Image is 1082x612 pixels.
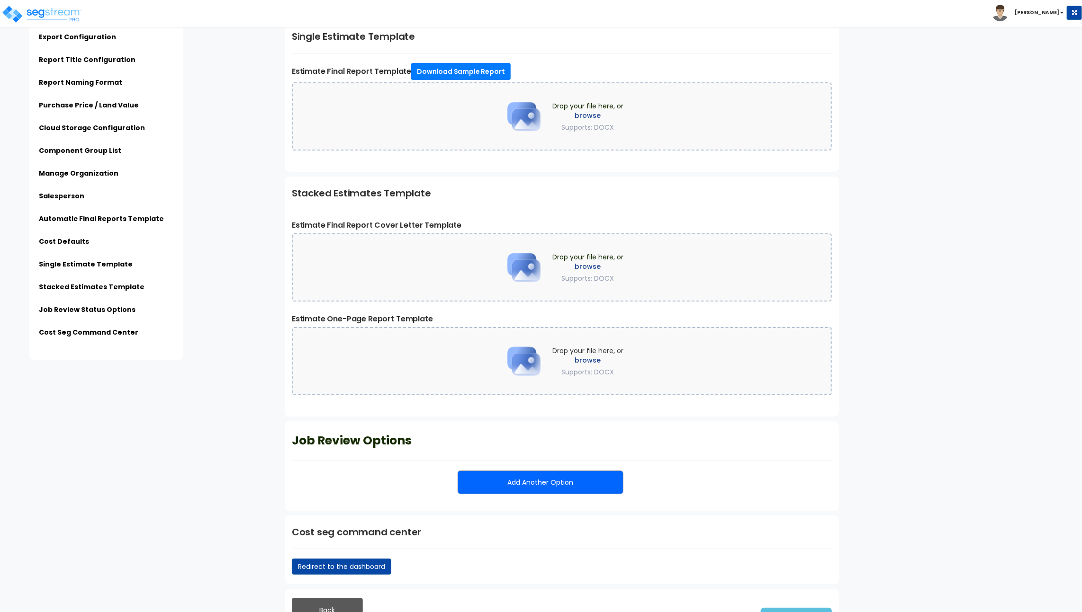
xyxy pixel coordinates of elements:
[562,123,614,132] span: Supports: DOCX
[992,5,1009,21] img: avatar.png
[552,262,623,271] label: browse
[552,355,623,365] label: browse
[39,328,138,337] a: Cost Seg Command Center
[292,220,832,231] label: Estimate Final Report Cover Letter Template
[39,123,145,133] a: Cloud Storage Configuration
[39,169,118,178] a: Manage Organization
[552,252,623,283] span: Drop your file here, or
[500,93,548,140] img: Upload Icon
[39,32,116,42] a: Export Configuration
[39,214,164,223] a: Automatic Final Reports Template
[500,337,548,385] img: Upload Icon
[552,101,623,132] span: Drop your file here, or
[39,305,135,314] a: Job Review Status Options
[292,63,832,80] label: Estimate Final Report Template
[562,274,614,283] span: Supports: DOCX
[292,525,832,539] h1: Cost seg command center
[552,346,623,377] span: Drop your file here, or
[458,470,623,494] button: Add Another Option
[500,244,548,291] img: Upload Icon
[411,63,510,80] a: Download Sample Report
[39,100,139,110] a: Purchase Price / Land Value
[292,431,832,451] p: Job Review Options
[39,146,121,155] a: Component Group List
[39,259,133,269] a: Single Estimate Template
[39,78,122,87] a: Report Naming Format
[562,367,614,377] span: Supports: DOCX
[292,29,832,44] h1: Single Estimate Template
[292,313,832,325] label: Estimate One-Page Report Template
[292,559,391,575] a: Redirect to the dashboard
[1015,9,1059,16] b: [PERSON_NAME]
[39,237,89,246] a: Cost Defaults
[292,186,832,200] h1: Stacked Estimates Template
[552,111,623,120] label: browse
[39,55,135,64] a: Report Title Configuration
[1,5,82,24] img: logo_pro_r.png
[39,191,84,201] a: Salesperson
[39,282,144,292] a: Stacked Estimates Template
